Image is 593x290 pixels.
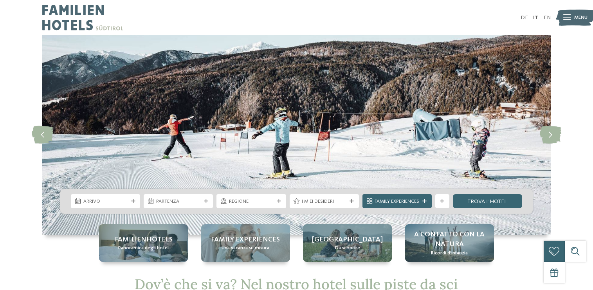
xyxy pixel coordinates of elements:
[521,15,528,20] a: DE
[156,198,201,205] span: Partenza
[335,245,360,252] span: Da scoprire
[115,235,173,245] span: Familienhotels
[303,224,392,262] a: Hotel sulle piste da sci per bambini: divertimento senza confini [GEOGRAPHIC_DATA] Da scoprire
[412,230,487,249] span: A contatto con la natura
[302,198,346,205] span: I miei desideri
[118,245,169,252] span: Panoramica degli hotel
[544,15,551,20] a: EN
[375,198,419,205] span: Family Experiences
[533,15,538,20] a: IT
[201,224,290,262] a: Hotel sulle piste da sci per bambini: divertimento senza confini Family experiences Una vacanza s...
[312,235,383,245] span: [GEOGRAPHIC_DATA]
[431,250,468,257] span: Ricordi d’infanzia
[222,245,269,252] span: Una vacanza su misura
[211,235,280,245] span: Family experiences
[42,35,551,235] img: Hotel sulle piste da sci per bambini: divertimento senza confini
[453,194,522,208] a: trova l’hotel
[83,198,128,205] span: Arrivo
[99,224,188,262] a: Hotel sulle piste da sci per bambini: divertimento senza confini Familienhotels Panoramica degli ...
[405,224,494,262] a: Hotel sulle piste da sci per bambini: divertimento senza confini A contatto con la natura Ricordi...
[574,14,588,21] span: Menu
[229,198,274,205] span: Regione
